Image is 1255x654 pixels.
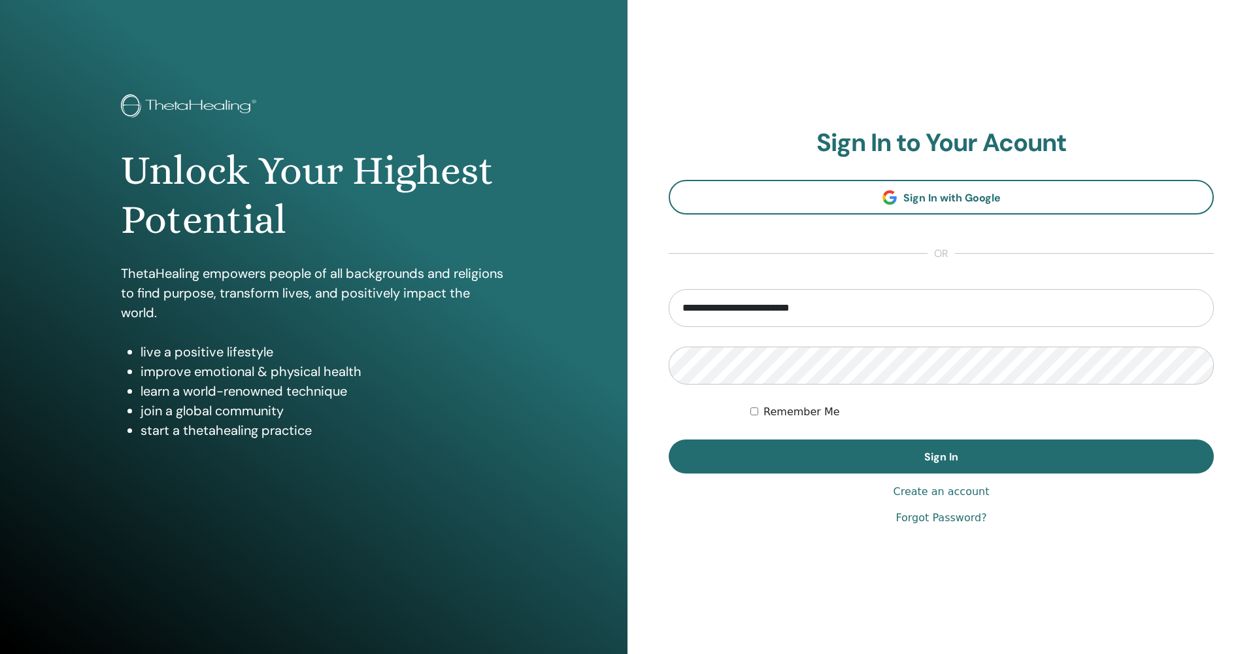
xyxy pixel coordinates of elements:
[121,264,507,322] p: ThetaHealing empowers people of all backgrounds and religions to find purpose, transform lives, a...
[924,450,958,464] span: Sign In
[928,246,955,262] span: or
[141,342,507,362] li: live a positive lifestyle
[903,191,1001,205] span: Sign In with Google
[895,510,986,526] a: Forgot Password?
[669,180,1214,215] a: Sign In with Google
[669,128,1214,158] h2: Sign In to Your Acount
[141,362,507,381] li: improve emotional & physical health
[121,146,507,244] h1: Unlock Your Highest Potential
[669,439,1214,473] button: Sign In
[763,404,840,420] label: Remember Me
[893,484,989,500] a: Create an account
[141,401,507,421] li: join a global community
[750,404,1214,420] div: Keep me authenticated indefinitely or until I manually logout
[141,421,507,440] li: start a thetahealing practice
[141,381,507,401] li: learn a world-renowned technique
